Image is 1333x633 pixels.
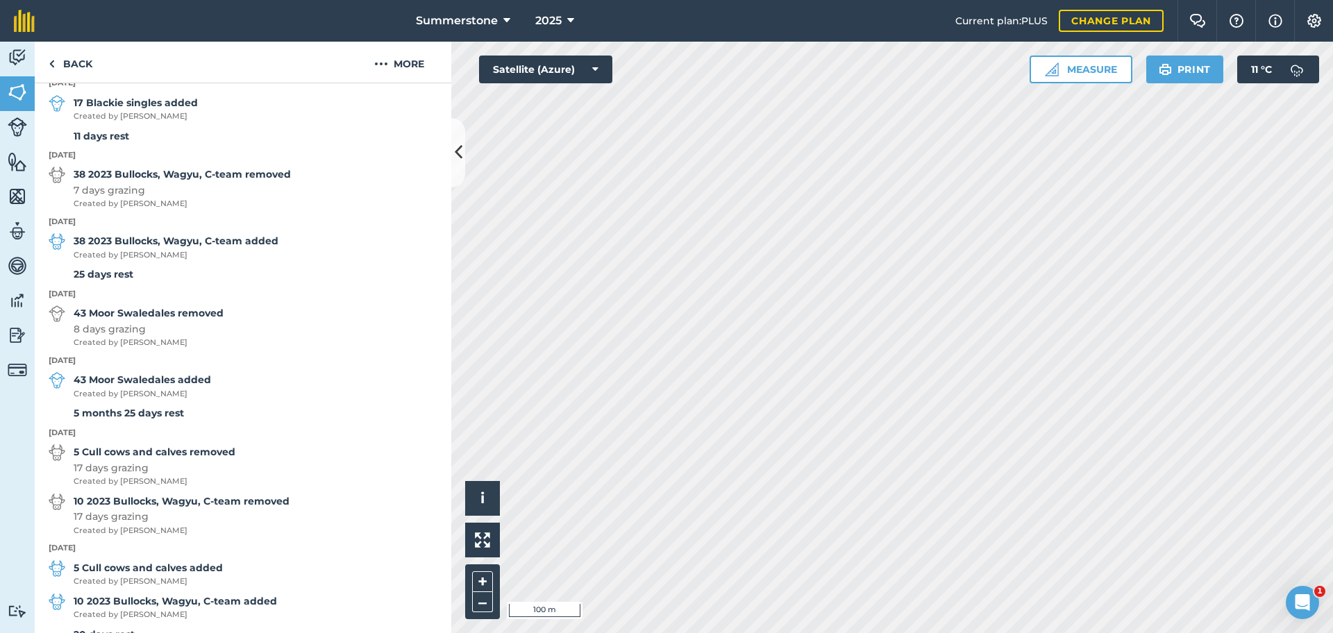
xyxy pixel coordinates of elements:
img: svg+xml;base64,PD94bWwgdmVyc2lvbj0iMS4wIiBlbmNvZGluZz0idXRmLTgiPz4KPCEtLSBHZW5lcmF0b3I6IEFkb2JlIE... [49,372,65,389]
img: fieldmargin Logo [14,10,35,32]
strong: 10 2023 Bullocks, Wagyu, C-team added [74,593,277,609]
img: svg+xml;base64,PD94bWwgdmVyc2lvbj0iMS4wIiBlbmNvZGluZz0idXRmLTgiPz4KPCEtLSBHZW5lcmF0b3I6IEFkb2JlIE... [49,167,65,183]
img: svg+xml;base64,PD94bWwgdmVyc2lvbj0iMS4wIiBlbmNvZGluZz0idXRmLTgiPz4KPCEtLSBHZW5lcmF0b3I6IEFkb2JlIE... [8,605,27,618]
a: Change plan [1059,10,1164,32]
img: svg+xml;base64,PHN2ZyB4bWxucz0iaHR0cDovL3d3dy53My5vcmcvMjAwMC9zdmciIHdpZHRoPSIxNyIgaGVpZ2h0PSIxNy... [1268,12,1282,29]
img: Two speech bubbles overlapping with the left bubble in the forefront [1189,14,1206,28]
span: 1 [1314,586,1325,597]
img: svg+xml;base64,PHN2ZyB4bWxucz0iaHR0cDovL3d3dy53My5vcmcvMjAwMC9zdmciIHdpZHRoPSI1NiIgaGVpZ2h0PSI2MC... [8,151,27,172]
span: Created by [PERSON_NAME] [74,337,224,349]
span: 7 days grazing [74,183,291,198]
button: + [472,571,493,592]
span: Created by [PERSON_NAME] [74,525,290,537]
span: Current plan : PLUS [955,13,1048,28]
button: Print [1146,56,1224,83]
strong: 38 2023 Bullocks, Wagyu, C-team added [74,233,278,248]
span: Created by [PERSON_NAME] [74,609,277,621]
img: svg+xml;base64,PHN2ZyB4bWxucz0iaHR0cDovL3d3dy53My5vcmcvMjAwMC9zdmciIHdpZHRoPSI1NiIgaGVpZ2h0PSI2MC... [8,186,27,207]
strong: 38 2023 Bullocks, Wagyu, C-team removed [74,167,291,182]
iframe: Intercom live chat [1286,586,1319,619]
img: svg+xml;base64,PHN2ZyB4bWxucz0iaHR0cDovL3d3dy53My5vcmcvMjAwMC9zdmciIHdpZHRoPSIyMCIgaGVpZ2h0PSIyNC... [374,56,388,72]
img: svg+xml;base64,PD94bWwgdmVyc2lvbj0iMS4wIiBlbmNvZGluZz0idXRmLTgiPz4KPCEtLSBHZW5lcmF0b3I6IEFkb2JlIE... [49,493,65,510]
img: A question mark icon [1228,14,1245,28]
img: svg+xml;base64,PD94bWwgdmVyc2lvbj0iMS4wIiBlbmNvZGluZz0idXRmLTgiPz4KPCEtLSBHZW5lcmF0b3I6IEFkb2JlIE... [8,325,27,346]
img: svg+xml;base64,PD94bWwgdmVyc2lvbj0iMS4wIiBlbmNvZGluZz0idXRmLTgiPz4KPCEtLSBHZW5lcmF0b3I6IEFkb2JlIE... [8,360,27,380]
img: svg+xml;base64,PD94bWwgdmVyc2lvbj0iMS4wIiBlbmNvZGluZz0idXRmLTgiPz4KPCEtLSBHZW5lcmF0b3I6IEFkb2JlIE... [1283,56,1311,83]
strong: 11 days rest [74,130,129,142]
button: – [472,592,493,612]
p: [DATE] [35,288,451,301]
strong: 10 2023 Bullocks, Wagyu, C-team removed [74,493,290,509]
strong: 5 Cull cows and calves removed [74,444,235,459]
img: Ruler icon [1045,62,1059,76]
img: Four arrows, one pointing top left, one top right, one bottom right and the last bottom left [475,532,490,548]
span: Created by [PERSON_NAME] [74,475,235,488]
img: svg+xml;base64,PD94bWwgdmVyc2lvbj0iMS4wIiBlbmNvZGluZz0idXRmLTgiPz4KPCEtLSBHZW5lcmF0b3I6IEFkb2JlIE... [49,233,65,250]
span: Created by [PERSON_NAME] [74,388,211,400]
p: [DATE] [35,355,451,367]
img: svg+xml;base64,PHN2ZyB4bWxucz0iaHR0cDovL3d3dy53My5vcmcvMjAwMC9zdmciIHdpZHRoPSI5IiBoZWlnaHQ9IjI0Ii... [49,56,55,72]
img: svg+xml;base64,PD94bWwgdmVyc2lvbj0iMS4wIiBlbmNvZGluZz0idXRmLTgiPz4KPCEtLSBHZW5lcmF0b3I6IEFkb2JlIE... [49,560,65,577]
img: svg+xml;base64,PD94bWwgdmVyc2lvbj0iMS4wIiBlbmNvZGluZz0idXRmLTgiPz4KPCEtLSBHZW5lcmF0b3I6IEFkb2JlIE... [8,117,27,137]
img: svg+xml;base64,PD94bWwgdmVyc2lvbj0iMS4wIiBlbmNvZGluZz0idXRmLTgiPz4KPCEtLSBHZW5lcmF0b3I6IEFkb2JlIE... [8,221,27,242]
button: 11 °C [1237,56,1319,83]
span: Created by [PERSON_NAME] [74,249,278,262]
span: Created by [PERSON_NAME] [74,198,291,210]
strong: 5 months 25 days rest [74,407,184,419]
span: i [480,489,485,507]
button: Satellite (Azure) [479,56,612,83]
span: 8 days grazing [74,321,224,337]
img: svg+xml;base64,PD94bWwgdmVyc2lvbj0iMS4wIiBlbmNvZGluZz0idXRmLTgiPz4KPCEtLSBHZW5lcmF0b3I6IEFkb2JlIE... [49,95,65,112]
img: A cog icon [1306,14,1323,28]
p: [DATE] [35,216,451,228]
strong: 25 days rest [74,268,133,280]
strong: 5 Cull cows and calves added [74,560,223,575]
img: svg+xml;base64,PD94bWwgdmVyc2lvbj0iMS4wIiBlbmNvZGluZz0idXRmLTgiPz4KPCEtLSBHZW5lcmF0b3I6IEFkb2JlIE... [49,444,65,461]
span: Created by [PERSON_NAME] [74,575,223,588]
span: Summerstone [416,12,498,29]
p: [DATE] [35,542,451,555]
img: svg+xml;base64,PD94bWwgdmVyc2lvbj0iMS4wIiBlbmNvZGluZz0idXRmLTgiPz4KPCEtLSBHZW5lcmF0b3I6IEFkb2JlIE... [8,47,27,68]
img: svg+xml;base64,PHN2ZyB4bWxucz0iaHR0cDovL3d3dy53My5vcmcvMjAwMC9zdmciIHdpZHRoPSI1NiIgaGVpZ2h0PSI2MC... [8,82,27,103]
img: svg+xml;base64,PD94bWwgdmVyc2lvbj0iMS4wIiBlbmNvZGluZz0idXRmLTgiPz4KPCEtLSBHZW5lcmF0b3I6IEFkb2JlIE... [49,593,65,610]
button: Measure [1030,56,1132,83]
button: More [347,42,451,83]
img: svg+xml;base64,PD94bWwgdmVyc2lvbj0iMS4wIiBlbmNvZGluZz0idXRmLTgiPz4KPCEtLSBHZW5lcmF0b3I6IEFkb2JlIE... [8,290,27,311]
span: 2025 [535,12,562,29]
span: 11 ° C [1251,56,1272,83]
strong: 17 Blackie singles added [74,95,198,110]
p: [DATE] [35,427,451,439]
span: 17 days grazing [74,460,235,475]
button: i [465,481,500,516]
span: Created by [PERSON_NAME] [74,110,198,123]
img: svg+xml;base64,PHN2ZyB4bWxucz0iaHR0cDovL3d3dy53My5vcmcvMjAwMC9zdmciIHdpZHRoPSIxOSIgaGVpZ2h0PSIyNC... [1159,61,1172,78]
strong: 43 Moor Swaledales added [74,372,211,387]
img: svg+xml;base64,PD94bWwgdmVyc2lvbj0iMS4wIiBlbmNvZGluZz0idXRmLTgiPz4KPCEtLSBHZW5lcmF0b3I6IEFkb2JlIE... [49,305,65,322]
p: [DATE] [35,149,451,162]
span: 17 days grazing [74,509,290,524]
a: Back [35,42,106,83]
strong: 43 Moor Swaledales removed [74,305,224,321]
img: svg+xml;base64,PD94bWwgdmVyc2lvbj0iMS4wIiBlbmNvZGluZz0idXRmLTgiPz4KPCEtLSBHZW5lcmF0b3I6IEFkb2JlIE... [8,255,27,276]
